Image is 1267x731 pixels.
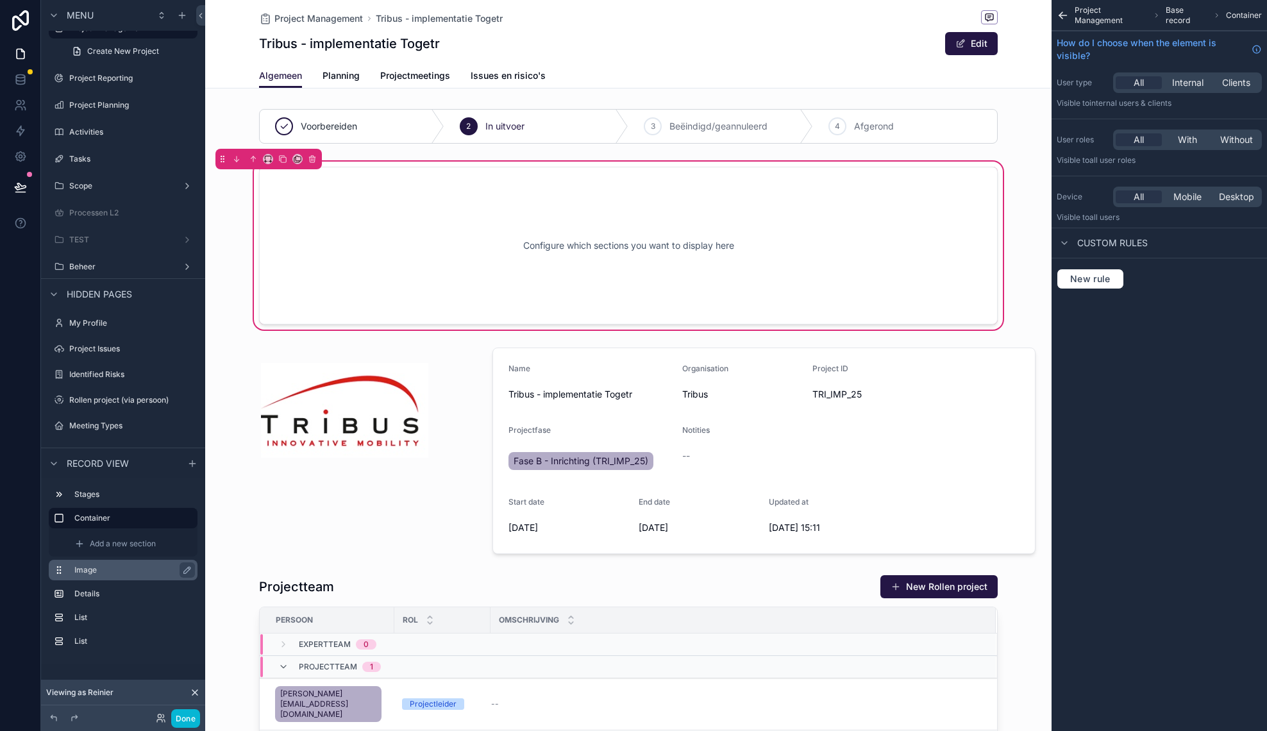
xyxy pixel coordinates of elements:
[259,69,302,82] span: Algemeen
[280,188,977,303] div: Configure which sections you want to display here
[471,69,546,82] span: Issues en risico's
[945,32,998,55] button: Edit
[69,395,195,405] label: Rollen project (via persoon)
[1222,76,1250,89] span: Clients
[46,687,113,698] span: Viewing as Reinier
[64,41,197,62] a: Create New Project
[1166,5,1209,26] span: Base record
[49,313,197,333] a: My Profile
[69,100,195,110] label: Project Planning
[1057,192,1108,202] label: Device
[1057,98,1262,108] p: Visible to
[364,639,369,650] div: 0
[69,208,195,218] label: Processen L2
[49,68,197,88] a: Project Reporting
[49,176,197,196] a: Scope
[1173,190,1202,203] span: Mobile
[49,416,197,436] a: Meeting Types
[1134,76,1144,89] span: All
[69,154,195,164] label: Tasks
[1057,37,1262,62] a: How do I choose when the element is visible?
[87,46,159,56] span: Create New Project
[276,615,313,625] span: Persoon
[376,12,503,25] a: Tribus - implementatie Togetr
[67,288,132,301] span: Hidden pages
[259,64,302,88] a: Algemeen
[274,12,363,25] span: Project Management
[403,615,418,625] span: Rol
[69,181,177,191] label: Scope
[49,149,197,169] a: Tasks
[471,64,546,90] a: Issues en risico's
[49,122,197,142] a: Activities
[380,69,450,82] span: Projectmeetings
[69,421,195,431] label: Meeting Types
[323,64,360,90] a: Planning
[74,612,192,623] label: List
[74,565,187,575] label: Image
[1065,273,1116,285] span: New rule
[1089,212,1120,222] span: all users
[49,390,197,410] a: Rollen project (via persoon)
[1178,133,1197,146] span: With
[67,9,94,22] span: Menu
[380,64,450,90] a: Projectmeetings
[69,344,195,354] label: Project Issues
[49,203,197,223] a: Processen L2
[1220,133,1253,146] span: Without
[1134,190,1144,203] span: All
[1057,269,1124,289] button: New rule
[1057,155,1262,165] p: Visible to
[69,369,195,380] label: Identified Risks
[1219,190,1254,203] span: Desktop
[49,339,197,359] a: Project Issues
[69,73,195,83] label: Project Reporting
[49,256,197,277] a: Beheer
[1077,237,1148,249] span: Custom rules
[1057,78,1108,88] label: User type
[69,235,177,245] label: TEST
[1226,10,1262,21] span: Container
[299,639,351,650] span: Expertteam
[323,69,360,82] span: Planning
[1057,212,1262,223] p: Visible to
[1089,155,1136,165] span: All user roles
[69,262,177,272] label: Beheer
[259,12,363,25] a: Project Management
[299,662,357,672] span: Projectteam
[1172,76,1204,89] span: Internal
[1089,98,1171,108] span: Internal users & clients
[49,364,197,385] a: Identified Risks
[41,478,205,664] div: scrollable content
[370,662,373,672] div: 1
[67,457,129,470] span: Record view
[74,513,187,523] label: Container
[1057,37,1246,62] span: How do I choose when the element is visible?
[69,127,195,137] label: Activities
[69,318,195,328] label: My Profile
[171,709,200,728] button: Done
[1075,5,1148,26] span: Project Management
[49,95,197,115] a: Project Planning
[74,589,192,599] label: Details
[259,35,440,53] h1: Tribus - implementatie Togetr
[1134,133,1144,146] span: All
[74,489,192,500] label: Stages
[49,230,197,250] a: TEST
[499,615,559,625] span: Omschrijving
[74,636,192,646] label: List
[90,539,156,549] span: Add a new section
[1057,135,1108,145] label: User roles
